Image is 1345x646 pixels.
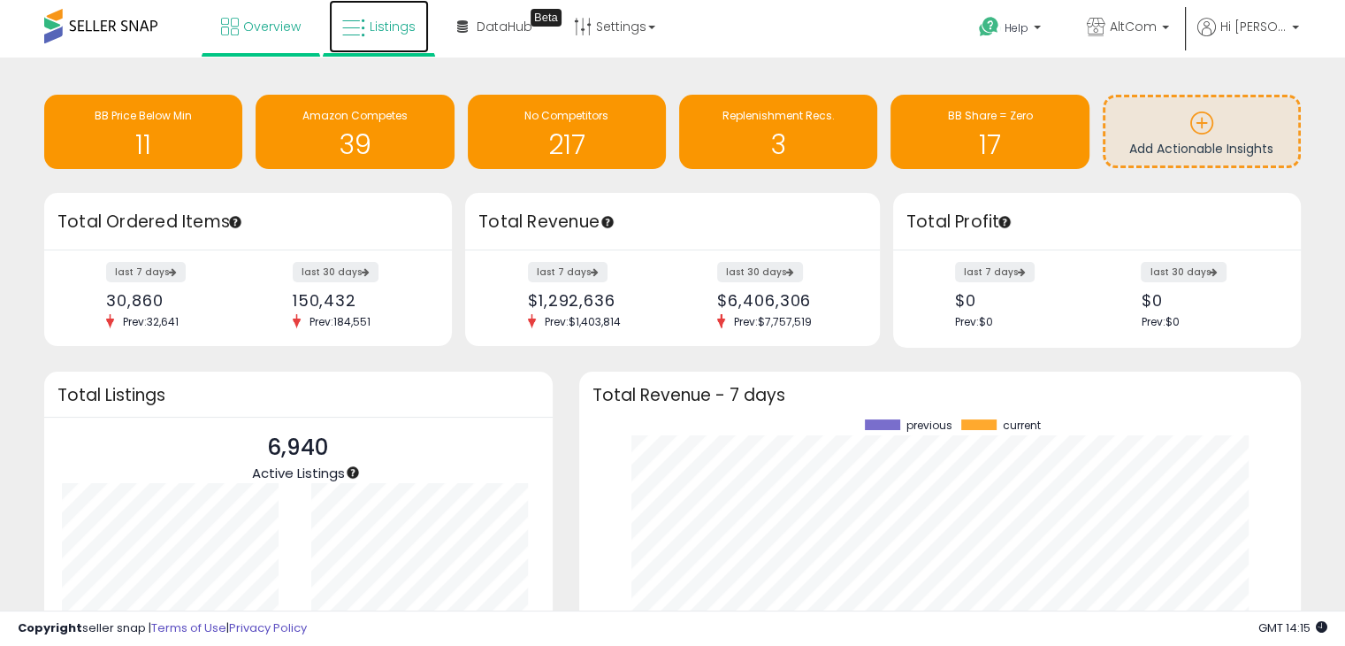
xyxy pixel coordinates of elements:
strong: Copyright [18,619,82,636]
span: Prev: $0 [955,314,993,329]
span: DataHub [477,18,532,35]
span: previous [906,419,952,432]
span: Prev: $0 [1141,314,1179,329]
label: last 7 days [955,262,1035,282]
span: No Competitors [524,108,608,123]
h1: 39 [264,130,445,159]
a: Amazon Competes 39 [256,95,454,169]
label: last 7 days [528,262,608,282]
h3: Total Ordered Items [57,210,439,235]
p: 6,940 [252,431,345,465]
span: BB Share = Zero [947,108,1032,123]
h3: Total Revenue [478,210,867,235]
label: last 7 days [106,262,186,282]
div: Tooltip anchor [997,214,1013,230]
a: No Competitors 217 [468,95,666,169]
span: Overview [243,18,301,35]
div: Tooltip anchor [227,214,243,230]
h1: 217 [477,130,657,159]
span: Hi [PERSON_NAME] [1220,18,1287,35]
i: Get Help [978,16,1000,38]
div: Tooltip anchor [600,214,615,230]
span: Listings [370,18,416,35]
div: $1,292,636 [528,291,660,310]
a: Privacy Policy [229,619,307,636]
span: BB Price Below Min [95,108,192,123]
div: $0 [955,291,1083,310]
label: last 30 days [293,262,378,282]
span: Prev: 184,551 [301,314,379,329]
div: Tooltip anchor [345,465,361,481]
span: Amazon Competes [302,108,408,123]
span: Prev: $1,403,814 [536,314,630,329]
span: AltCom [1110,18,1157,35]
a: Help [965,3,1058,58]
a: Hi [PERSON_NAME] [1197,18,1299,58]
div: Tooltip anchor [531,9,562,27]
a: Add Actionable Insights [1105,97,1298,165]
span: Prev: 32,641 [114,314,187,329]
span: Help [1005,20,1028,35]
div: 30,860 [106,291,234,310]
h1: 11 [53,130,233,159]
span: Prev: $7,757,519 [725,314,821,329]
span: 2025-09-11 14:15 GMT [1258,619,1327,636]
div: $6,406,306 [717,291,849,310]
h1: 17 [899,130,1080,159]
label: last 30 days [1141,262,1227,282]
a: Terms of Use [151,619,226,636]
a: BB Share = Zero 17 [890,95,1089,169]
div: seller snap | | [18,620,307,637]
div: 150,432 [293,291,421,310]
span: Add Actionable Insights [1129,140,1273,158]
a: BB Price Below Min 11 [44,95,242,169]
div: $0 [1141,291,1269,310]
span: current [1003,419,1041,432]
h1: 3 [688,130,868,159]
span: Active Listings [252,464,345,482]
a: Replenishment Recs. 3 [679,95,877,169]
label: last 30 days [717,262,803,282]
h3: Total Profit [906,210,1288,235]
h3: Total Listings [57,388,539,402]
span: Replenishment Recs. [722,108,835,123]
h3: Total Revenue - 7 days [592,388,1288,402]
